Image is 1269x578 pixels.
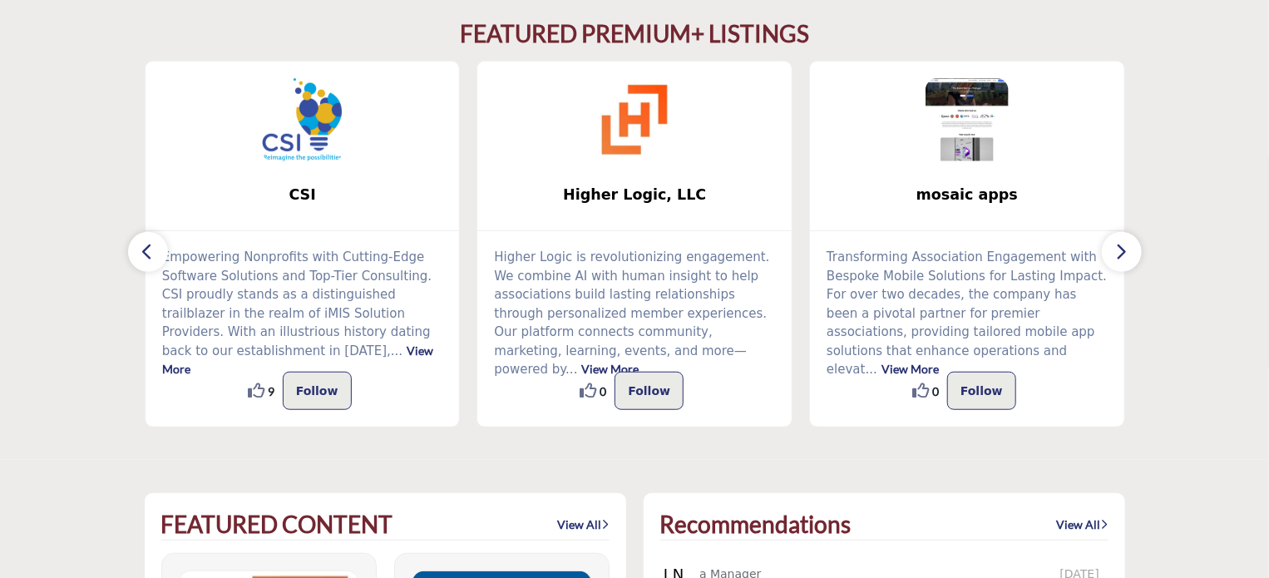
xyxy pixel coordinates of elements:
p: Higher Logic is revolutionizing engagement. We combine AI with human insight to help associations... [494,248,775,379]
a: Higher Logic, LLC [477,173,792,217]
span: 9 [268,383,274,400]
a: View All [1057,516,1109,533]
h2: Recommendations [660,511,852,539]
a: View More [162,343,433,377]
span: ... [866,362,877,377]
p: Transforming Association Engagement with Bespoke Mobile Solutions for Lasting Impact. For over tw... [827,248,1108,379]
span: ... [391,343,402,358]
a: View More [881,362,939,376]
span: 0 [932,383,939,400]
h2: FEATURED CONTENT [161,511,393,539]
h2: FEATURED PREMIUM+ LISTINGS [460,20,809,48]
a: CSI [146,173,460,217]
span: 0 [600,383,606,400]
p: Empowering Nonprofits with Cutting-Edge Software Solutions and Top-Tier Consulting. CSI proudly s... [162,248,443,379]
button: Follow [615,372,684,410]
img: mosaic apps [926,78,1009,161]
button: Follow [283,372,352,410]
a: View All [558,516,610,533]
p: Follow [960,381,1003,401]
span: mosaic apps [835,184,1099,205]
b: Higher Logic, LLC [502,173,767,217]
b: CSI [170,173,435,217]
span: ... [565,362,577,377]
a: mosaic apps [810,173,1124,217]
button: Follow [947,372,1016,410]
img: CSI [261,78,344,161]
img: Higher Logic, LLC [593,78,676,161]
span: CSI [170,184,435,205]
span: Higher Logic, LLC [502,184,767,205]
p: Follow [628,381,670,401]
p: Follow [296,381,338,401]
b: mosaic apps [835,173,1099,217]
a: View More [581,362,639,376]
